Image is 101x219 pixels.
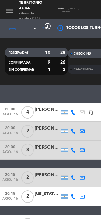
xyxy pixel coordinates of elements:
[31,25,39,32] i: arrow_drop_down
[48,67,50,72] strong: 1
[2,105,18,112] span: 20:00
[21,144,34,156] span: 3
[21,125,34,138] span: 2
[21,190,34,203] span: 2
[60,50,67,55] strong: 28
[2,131,18,138] span: ago. 16
[2,124,18,131] span: 20:00
[74,10,88,11] span: Lista de Espera
[58,11,74,12] span: Tarjetas de regalo
[21,171,34,184] span: 2
[5,24,21,32] i: [DATE]
[35,171,60,179] div: [PERSON_NAME]
[74,52,91,55] span: CHECK INS
[35,144,60,151] div: [PERSON_NAME]
[2,171,18,178] span: 20:15
[2,112,18,120] span: ago. 16
[74,68,93,71] span: CANCELADA
[19,11,46,21] div: sábado 16. agosto - 20:12
[5,5,14,15] i: menu
[9,68,34,71] span: SIN CONFIRMAR
[45,50,50,55] strong: 10
[2,143,18,150] span: 20:00
[21,106,34,119] span: 4
[48,60,50,65] strong: 9
[5,5,14,16] button: menu
[88,110,93,115] i: headset_mic
[2,178,18,185] span: ago. 16
[63,67,67,72] strong: 2
[61,10,74,11] span: Disponibilidad
[55,8,75,11] span: Mapa de mesas
[35,125,60,132] div: [PERSON_NAME] [PERSON_NAME]
[9,51,29,54] span: RESERVADAS
[55,10,96,12] span: Pre-acceso
[9,61,30,64] span: CONFIRMADA
[55,8,67,9] span: Mis reservas
[35,190,60,198] div: [US_STATE][PERSON_NAME]
[60,60,67,65] strong: 26
[2,197,18,204] span: ago. 16
[2,189,18,197] span: 20:15
[35,106,60,113] div: [PERSON_NAME] Dos [PERSON_NAME]
[2,150,18,157] span: ago. 16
